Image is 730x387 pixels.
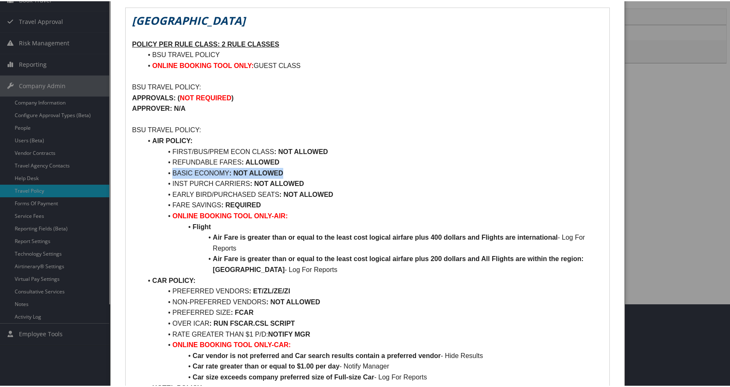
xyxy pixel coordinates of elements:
li: - Log For Reports [142,252,603,274]
strong: : NOT ALLOWED [266,297,320,304]
li: FARE SAVINGS [142,199,603,209]
li: INST PURCH CARRIERS [142,177,603,188]
li: - Notify Manager [142,360,603,371]
strong: Air Fare is greater than or equal to the least cost logical airfare plus 200 dollars and All Flig... [213,254,585,272]
li: RATE GREATER THAN $1 P/D: [142,328,603,339]
strong: NOTIFY MGR [268,329,310,337]
strong: : NOT ALLOWED [229,168,283,175]
strong: : ALLOWED [242,157,279,165]
strong: Car size exceeds company preferred size of Full-size Car [192,372,374,379]
strong: ) [232,93,234,100]
li: GUEST CLASS [142,59,603,70]
p: BSU TRAVEL POLICY: [132,81,603,92]
strong: NOT REQUIRED [180,93,232,100]
li: NON-PREFERRED VENDORS [142,295,603,306]
strong: : NOT ALLOWED [274,147,328,154]
strong: Car vendor is not preferred and Car search results contain a preferred vendor [192,351,440,358]
strong: CAR POLICY: [152,276,195,283]
strong: : RUN FSCAR.CSL SCRIPT [209,319,295,326]
strong: : REQUIRED [221,200,261,207]
li: BSU TRAVEL POLICY [142,48,603,59]
strong: Car rate greater than or equal to $1.00 per day [192,361,339,369]
strong: Air Fare is greater than or equal to the least cost logical airfare plus 400 dollars and Flights ... [213,233,558,240]
p: BSU TRAVEL POLICY: [132,123,603,134]
em: [GEOGRAPHIC_DATA] [132,12,245,27]
strong: : NOT ALLOWED [279,190,333,197]
strong: : FCAR [231,308,253,315]
li: - Hide Results [142,349,603,360]
strong: : NOT ALLOWED [250,179,304,186]
li: PREFERRED VENDORS [142,285,603,295]
li: - Log For Reports [142,371,603,382]
li: REFUNDABLE FARES [142,156,603,167]
u: POLICY PER RULE CLASS: 2 RULE CLASSES [132,39,279,47]
strong: : ET/ZL/ZE/ZI [249,286,290,293]
strong: APPROVER: N/A [132,104,185,111]
li: - Log For Reports [142,231,603,252]
strong: APPROVALS: ( [132,93,179,100]
strong: ONLINE BOOKING TOOL ONLY: [152,61,253,68]
li: EARLY BIRD/PURCHASED SEATS [142,188,603,199]
strong: Flight [192,222,211,229]
strong: ONLINE BOOKING TOOL ONLY-AIR: [172,211,287,218]
li: OVER ICAR [142,317,603,328]
strong: AIR POLICY: [152,136,192,143]
strong: ONLINE BOOKING TOOL ONLY-CAR: [172,340,291,347]
li: PREFERRED SIZE [142,306,603,317]
li: FIRST/BUS/PREM ECON CLASS [142,145,603,156]
li: BASIC ECONOMY [142,167,603,178]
